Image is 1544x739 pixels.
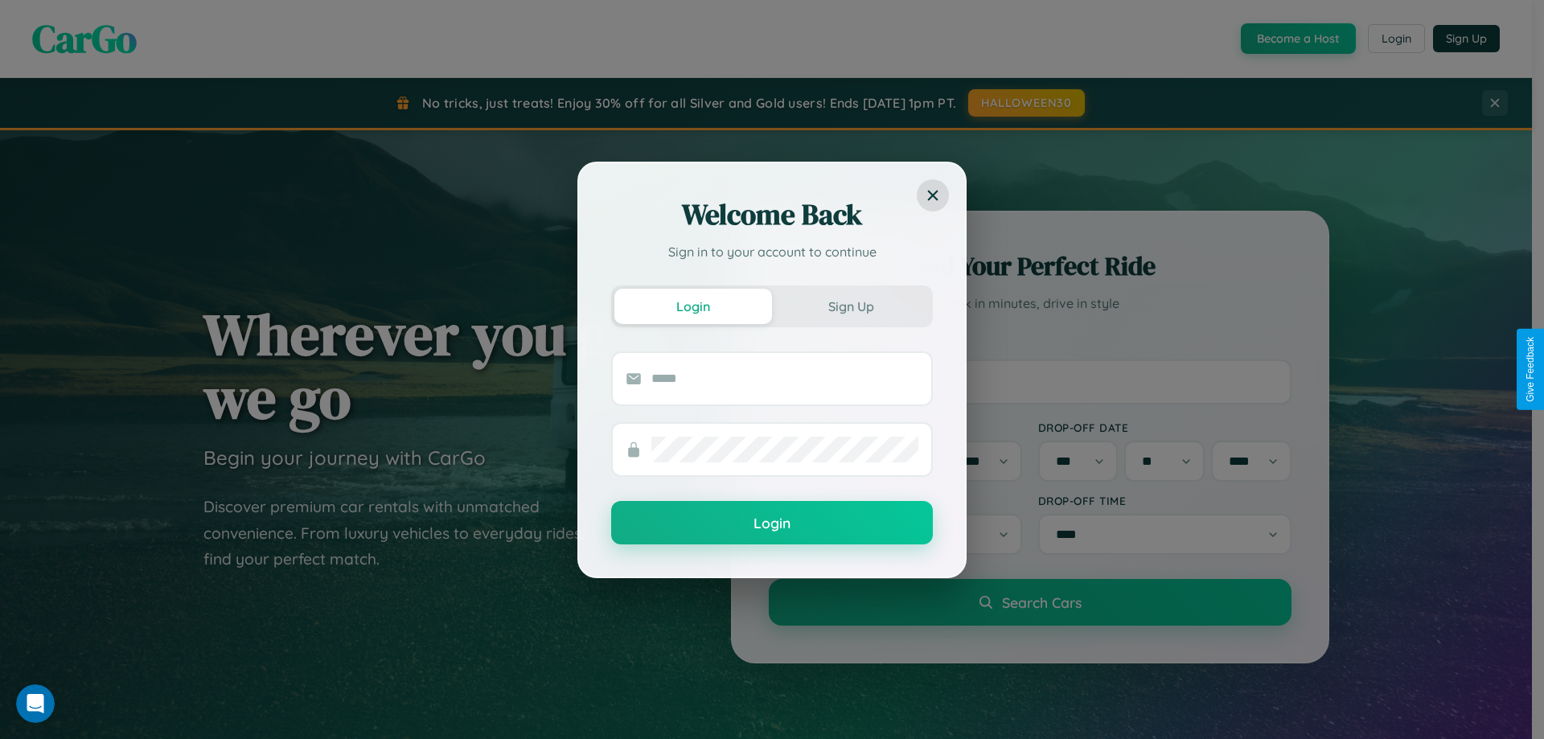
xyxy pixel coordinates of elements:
[611,501,933,544] button: Login
[772,289,930,324] button: Sign Up
[614,289,772,324] button: Login
[16,684,55,723] iframe: Intercom live chat
[611,242,933,261] p: Sign in to your account to continue
[1525,337,1536,402] div: Give Feedback
[611,195,933,234] h2: Welcome Back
